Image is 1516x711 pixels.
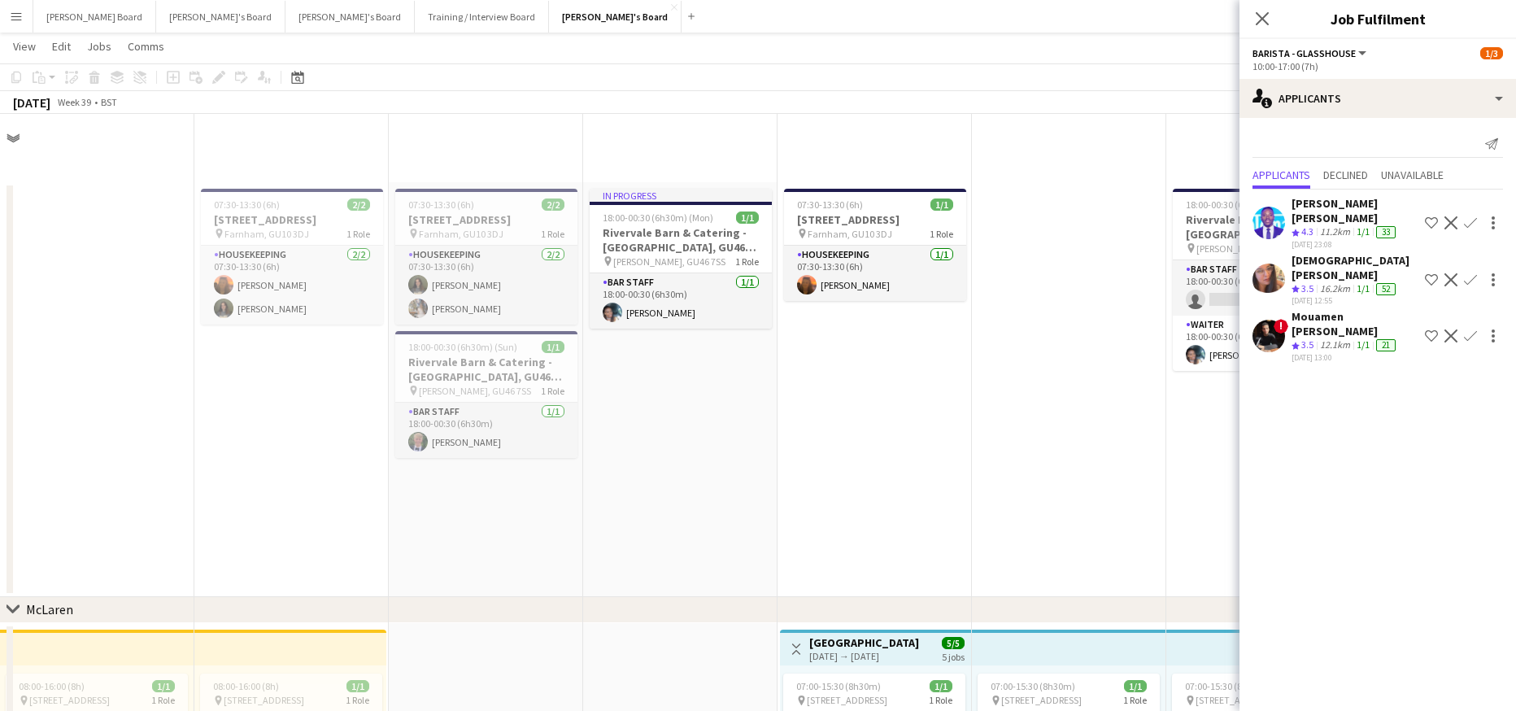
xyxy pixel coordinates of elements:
div: McLaren [26,601,73,617]
span: 1 Role [346,694,369,706]
span: 07:30-13:30 (6h) [214,198,280,211]
app-card-role: BAR STAFF2I5A0/118:00-00:30 (6h30m) [1173,260,1355,316]
app-card-role: Housekeeping2/207:30-13:30 (6h)[PERSON_NAME][PERSON_NAME] [395,246,577,325]
span: 1 Role [930,228,953,240]
app-job-card: 07:30-13:30 (6h)1/1[STREET_ADDRESS] Farnham, GU10 3DJ1 RoleHousekeeping1/107:30-13:30 (6h)[PERSON... [784,189,966,301]
span: [STREET_ADDRESS] [29,694,110,706]
div: 21 [1376,339,1396,351]
a: Comms [121,36,171,57]
div: Mouamen [PERSON_NAME] [1292,309,1418,338]
app-card-role: BAR STAFF1/118:00-00:30 (6h30m)[PERSON_NAME] [590,273,772,329]
span: 1/3 [1480,47,1503,59]
span: 07:30-13:30 (6h) [408,198,474,211]
h3: [STREET_ADDRESS] [395,212,577,227]
span: [STREET_ADDRESS] [1196,694,1276,706]
span: 1/1 [930,680,952,692]
div: In progress [590,189,772,202]
span: 07:00-15:30 (8h30m) [796,680,881,692]
a: Jobs [81,36,118,57]
app-job-card: In progress18:00-00:30 (6h30m) (Mon)1/1Rivervale Barn & Catering - [GEOGRAPHIC_DATA], GU46 7SS [P... [590,189,772,329]
div: 5 jobs [942,649,965,663]
button: Training / Interview Board [415,1,549,33]
h3: Job Fulfilment [1239,8,1516,29]
div: [PERSON_NAME] [PERSON_NAME] [1292,196,1418,225]
span: Farnham, GU10 3DJ [419,228,503,240]
span: 07:00-15:30 (8h30m) [1185,680,1270,692]
span: 1/1 [930,198,953,211]
h3: Rivervale Barn & Catering - [GEOGRAPHIC_DATA], GU46 7SS [395,355,577,384]
span: [STREET_ADDRESS] [224,694,304,706]
div: 52 [1376,283,1396,295]
span: 07:30-13:30 (6h) [797,198,863,211]
span: 08:00-16:00 (8h) [19,680,85,692]
div: [DATE] 23:08 [1292,239,1418,250]
div: [DEMOGRAPHIC_DATA][PERSON_NAME] [1292,253,1418,282]
span: View [13,39,36,54]
div: Applicants [1239,79,1516,118]
span: 1 Role [151,694,175,706]
span: 08:00-16:00 (8h) [213,680,279,692]
span: 1/1 [346,680,369,692]
span: [PERSON_NAME], GU46 7SS [613,255,725,268]
span: 1 Role [541,228,564,240]
div: 12.1km [1317,338,1353,352]
span: Farnham, GU10 3DJ [224,228,309,240]
span: ! [1274,319,1288,334]
app-card-role: Waiter1/118:00-00:30 (6h30m)[PERSON_NAME] [1173,316,1355,371]
app-job-card: 07:30-13:30 (6h)2/2[STREET_ADDRESS] Farnham, GU10 3DJ1 RoleHousekeeping2/207:30-13:30 (6h)[PERSON... [395,189,577,325]
a: View [7,36,42,57]
span: 07:00-15:30 (8h30m) [991,680,1075,692]
button: Barista - Glasshouse [1252,47,1369,59]
span: Applicants [1252,169,1310,181]
app-skills-label: 1/1 [1357,225,1370,238]
div: 16.2km [1317,282,1353,296]
span: 2/2 [347,198,370,211]
span: 1/1 [542,341,564,353]
h3: [STREET_ADDRESS] [784,212,966,227]
span: Week 39 [54,96,94,108]
div: [DATE] 13:00 [1292,352,1418,363]
app-card-role: BAR STAFF1/118:00-00:30 (6h30m)[PERSON_NAME] [395,403,577,458]
span: [PERSON_NAME], GU46 7SS [419,385,531,397]
div: [DATE] 12:55 [1292,295,1418,306]
span: Comms [128,39,164,54]
div: 33 [1376,226,1396,238]
span: Edit [52,39,71,54]
app-skills-label: 1/1 [1357,338,1370,351]
span: Farnham, GU10 3DJ [808,228,892,240]
h3: Rivervale Barn & Catering - [GEOGRAPHIC_DATA], GU46 7SS [1173,212,1355,242]
h3: [GEOGRAPHIC_DATA] [809,635,919,650]
span: Barista - Glasshouse [1252,47,1356,59]
app-card-role: Housekeeping1/107:30-13:30 (6h)[PERSON_NAME] [784,246,966,301]
div: BST [101,96,117,108]
span: 1 Role [541,385,564,397]
span: 3.5 [1301,282,1313,294]
span: 4.3 [1301,225,1313,238]
app-job-card: 07:30-13:30 (6h)2/2[STREET_ADDRESS] Farnham, GU10 3DJ1 RoleHousekeeping2/207:30-13:30 (6h)[PERSON... [201,189,383,325]
span: [PERSON_NAME], GU46 7SS [1196,242,1309,255]
span: 18:00-00:30 (6h30m) (Sun) [408,341,517,353]
button: [PERSON_NAME]'s Board [285,1,415,33]
span: 1 Role [929,694,952,706]
a: Edit [46,36,77,57]
div: [DATE] [13,94,50,111]
span: 1/1 [152,680,175,692]
span: [STREET_ADDRESS] [807,694,887,706]
span: 5/5 [942,637,965,649]
div: 11.2km [1317,225,1353,239]
h3: [STREET_ADDRESS] [201,212,383,227]
app-job-card: 18:00-00:30 (6h30m) (Thu)1/2Rivervale Barn & Catering - [GEOGRAPHIC_DATA], GU46 7SS [PERSON_NAME]... [1173,189,1355,371]
button: [PERSON_NAME] Board [33,1,156,33]
span: 2/2 [542,198,564,211]
span: 1 Role [346,228,370,240]
app-skills-label: 1/1 [1357,282,1370,294]
span: Unavailable [1381,169,1444,181]
div: [DATE] → [DATE] [809,650,919,662]
app-job-card: 18:00-00:30 (6h30m) (Sun)1/1Rivervale Barn & Catering - [GEOGRAPHIC_DATA], GU46 7SS [PERSON_NAME]... [395,331,577,458]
